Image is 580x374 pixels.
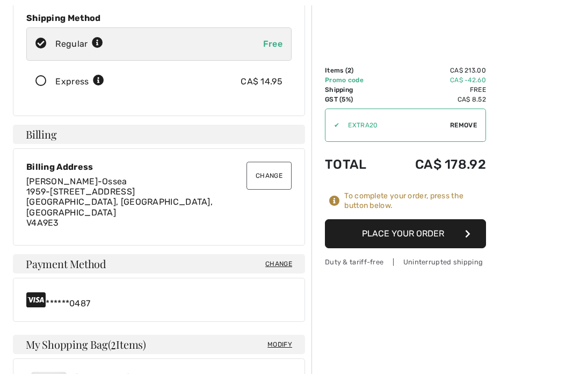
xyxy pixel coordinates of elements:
span: ( Items) [108,337,146,351]
div: ✔ [325,120,339,130]
td: Free [385,85,486,95]
div: Billing Address [26,162,292,172]
h4: My Shopping Bag [13,335,305,354]
td: GST (5%) [325,95,385,104]
div: Duty & tariff-free | Uninterrupted shipping [325,257,486,267]
td: CA$ 213.00 [385,66,486,75]
input: Promo code [339,109,450,141]
span: Change [265,259,292,269]
span: 2 [347,67,351,74]
button: Place Your Order [325,219,486,248]
button: Change [247,162,292,190]
span: Billing [26,129,56,140]
td: Promo code [325,75,385,85]
td: CA$ 8.52 [385,95,486,104]
div: Express [55,75,104,88]
span: Remove [450,120,477,130]
div: CA$ 14.95 [241,75,282,88]
td: Total [325,146,385,183]
div: Shipping Method [26,13,292,23]
span: Payment Method [26,258,106,269]
div: Regular [55,38,103,51]
td: Items ( ) [325,66,385,75]
span: [PERSON_NAME]-Ossea [26,176,127,186]
span: Modify [267,339,292,350]
div: To complete your order, press the button below. [344,191,486,211]
span: 1959-[STREET_ADDRESS] [GEOGRAPHIC_DATA], [GEOGRAPHIC_DATA], [GEOGRAPHIC_DATA] V4A9E3 [26,186,213,228]
span: Free [263,39,282,49]
td: Shipping [325,85,385,95]
td: CA$ -42.60 [385,75,486,85]
td: CA$ 178.92 [385,146,486,183]
span: 2 [111,336,116,350]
